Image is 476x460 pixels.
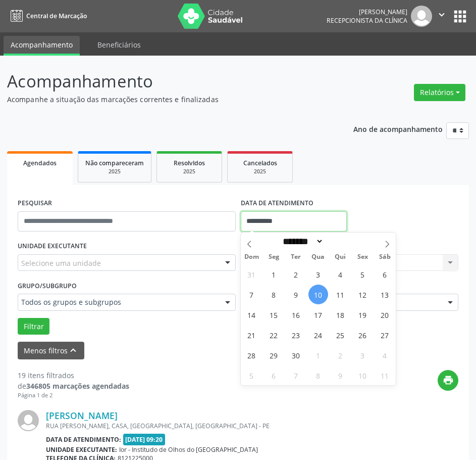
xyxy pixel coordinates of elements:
span: Ter [285,254,307,260]
i: keyboard_arrow_up [68,345,79,356]
span: Setembro 13, 2025 [375,285,395,304]
span: Agosto 31, 2025 [242,264,261,284]
img: img [18,410,39,431]
span: Setembro 8, 2025 [264,285,284,304]
a: Central de Marcação [7,8,87,24]
label: UNIDADE EXECUTANTE [18,239,87,254]
span: Setembro 27, 2025 [375,325,395,345]
input: Year [324,236,357,247]
span: Agendados [23,159,57,167]
span: Recepcionista da clínica [327,16,407,25]
span: Setembro 16, 2025 [286,305,306,325]
button: Relatórios [414,84,465,101]
p: Acompanhe a situação das marcações correntes e finalizadas [7,94,331,105]
span: Setembro 21, 2025 [242,325,261,345]
span: Sáb [374,254,396,260]
span: Setembro 15, 2025 [264,305,284,325]
button:  [432,6,451,27]
div: 2025 [235,168,285,175]
span: [DATE] 09:20 [123,434,166,445]
span: Outubro 2, 2025 [331,345,350,365]
span: Qua [307,254,329,260]
span: Qui [329,254,351,260]
span: Setembro 4, 2025 [331,264,350,284]
i: print [443,375,454,386]
span: Outubro 1, 2025 [308,345,328,365]
button: print [438,370,458,391]
span: Setembro 6, 2025 [375,264,395,284]
span: Setembro 19, 2025 [353,305,373,325]
span: Setembro 18, 2025 [331,305,350,325]
span: Setembro 9, 2025 [286,285,306,304]
b: Unidade executante: [46,445,117,454]
select: Month [280,236,324,247]
div: 2025 [164,168,215,175]
span: Setembro 22, 2025 [264,325,284,345]
span: Cancelados [243,159,277,167]
span: Dom [241,254,263,260]
span: Outubro 3, 2025 [353,345,373,365]
span: Outubro 6, 2025 [264,365,284,385]
span: Setembro 14, 2025 [242,305,261,325]
span: Central de Marcação [26,12,87,20]
i:  [436,9,447,20]
span: Setembro 11, 2025 [331,285,350,304]
span: Setembro 2, 2025 [286,264,306,284]
label: Grupo/Subgrupo [18,278,77,294]
p: Ano de acompanhamento [353,122,443,135]
div: 19 itens filtrados [18,370,129,381]
span: Setembro 17, 2025 [308,305,328,325]
span: Sex [351,254,374,260]
span: Setembro 20, 2025 [375,305,395,325]
span: Não compareceram [85,159,144,167]
span: Selecione uma unidade [21,258,101,268]
span: Seg [262,254,285,260]
span: Setembro 5, 2025 [353,264,373,284]
div: de [18,381,129,391]
button: Filtrar [18,318,49,335]
span: Setembro 28, 2025 [242,345,261,365]
span: Setembro 7, 2025 [242,285,261,304]
span: Todos os grupos e subgrupos [21,297,215,307]
span: Ior - Institudo de Olhos do [GEOGRAPHIC_DATA] [119,445,258,454]
button: apps [451,8,469,25]
span: Setembro 24, 2025 [308,325,328,345]
a: Acompanhamento [4,36,80,56]
span: Outubro 7, 2025 [286,365,306,385]
span: Setembro 3, 2025 [308,264,328,284]
button: Menos filtroskeyboard_arrow_up [18,342,84,359]
span: Outubro 10, 2025 [353,365,373,385]
div: [PERSON_NAME] [327,8,407,16]
span: Outubro 5, 2025 [242,365,261,385]
span: Resolvidos [174,159,205,167]
div: RUA [PERSON_NAME], CASA, [GEOGRAPHIC_DATA], [GEOGRAPHIC_DATA] - PE [46,422,307,430]
label: PESQUISAR [18,196,52,211]
div: Página 1 de 2 [18,391,129,400]
label: DATA DE ATENDIMENTO [241,196,313,211]
span: Outubro 9, 2025 [331,365,350,385]
span: Outubro 11, 2025 [375,365,395,385]
div: 2025 [85,168,144,175]
span: Setembro 26, 2025 [353,325,373,345]
span: Setembro 30, 2025 [286,345,306,365]
p: Acompanhamento [7,69,331,94]
span: Setembro 23, 2025 [286,325,306,345]
span: Setembro 25, 2025 [331,325,350,345]
span: Setembro 1, 2025 [264,264,284,284]
span: Outubro 8, 2025 [308,365,328,385]
a: Beneficiários [90,36,148,54]
span: Setembro 10, 2025 [308,285,328,304]
img: img [411,6,432,27]
b: Data de atendimento: [46,435,121,444]
strong: 346805 marcações agendadas [26,381,129,391]
span: Outubro 4, 2025 [375,345,395,365]
span: Setembro 12, 2025 [353,285,373,304]
a: [PERSON_NAME] [46,410,118,421]
span: Setembro 29, 2025 [264,345,284,365]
